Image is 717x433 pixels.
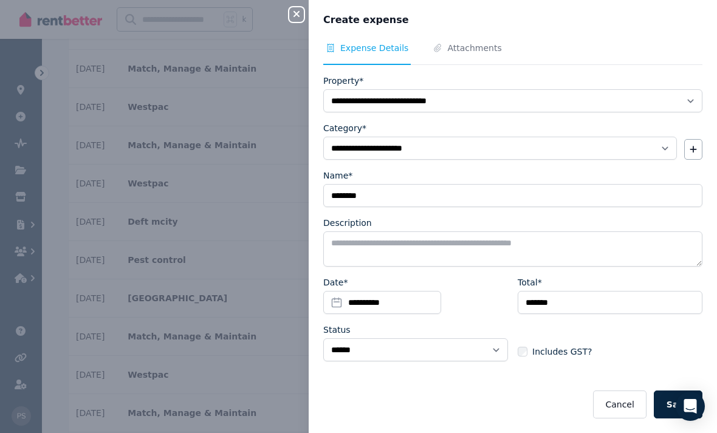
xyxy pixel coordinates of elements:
input: Includes GST? [518,347,527,356]
label: Name* [323,169,352,182]
label: Date* [323,276,348,288]
label: Status [323,324,351,336]
button: Cancel [593,390,646,418]
div: Open Intercom Messenger [676,392,705,421]
span: Expense Details [340,42,408,54]
button: Save [654,390,702,418]
label: Total* [518,276,542,288]
span: Attachments [447,42,501,54]
label: Property* [323,75,363,87]
nav: Tabs [323,42,702,65]
label: Description [323,217,372,229]
span: Includes GST? [532,346,592,358]
span: Create expense [323,13,409,27]
label: Category* [323,122,366,134]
